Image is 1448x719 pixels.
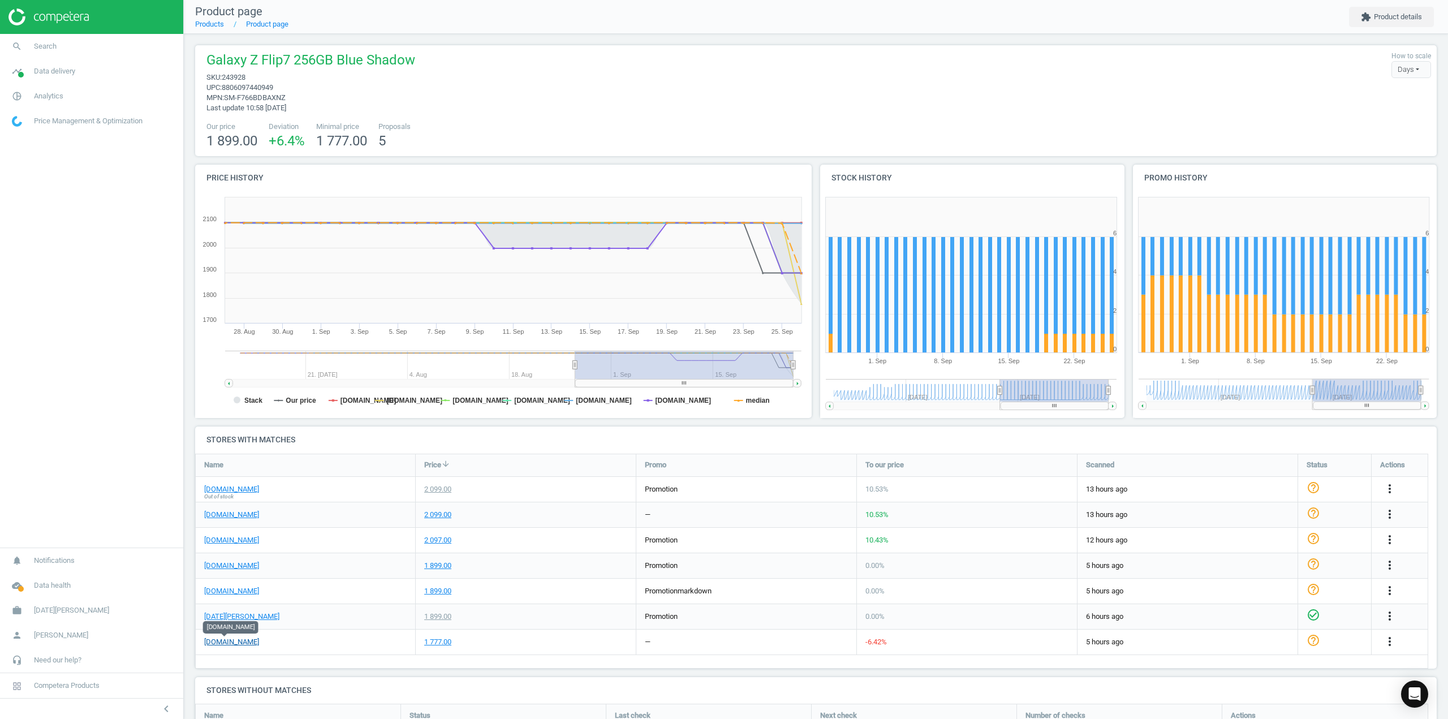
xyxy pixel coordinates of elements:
span: Search [34,41,57,51]
i: cloud_done [6,575,28,596]
span: Analytics [34,91,63,101]
button: more_vert [1383,609,1397,624]
i: work [6,600,28,621]
span: [PERSON_NAME] [34,630,88,640]
text: 6 [1425,230,1429,236]
span: Minimal price [316,122,367,132]
span: promotion [645,485,678,493]
h4: Stores with matches [195,427,1437,453]
text: 2100 [203,216,217,222]
text: 6 [1113,230,1117,236]
span: 6 hours ago [1086,612,1289,622]
text: 0 [1425,346,1429,352]
i: help_outline [1307,634,1320,647]
img: wGWNvw8QSZomAAAAABJRU5ErkJggg== [12,116,22,127]
i: help_outline [1307,481,1320,494]
i: headset_mic [6,649,28,671]
tspan: 11. Sep [503,328,524,335]
tspan: Stack [244,397,262,404]
i: extension [1361,12,1371,22]
span: Data health [34,580,71,591]
i: help_outline [1307,557,1320,571]
img: ajHJNr6hYgQAAAAASUVORK5CYII= [8,8,89,25]
i: notifications [6,550,28,571]
div: 2 099.00 [424,510,451,520]
tspan: [DOMAIN_NAME] [514,397,570,404]
span: Galaxy Z Flip7 256GB Blue Shadow [206,51,415,72]
span: Scanned [1086,460,1114,470]
tspan: 15. Sep [1311,358,1332,364]
text: 2000 [203,241,217,248]
tspan: Our price [286,397,316,404]
text: 1800 [203,291,217,298]
text: 2 [1113,307,1117,314]
tspan: 15. Sep [998,358,1019,364]
i: help_outline [1307,583,1320,596]
span: 5 hours ago [1086,561,1289,571]
div: 2 099.00 [424,484,451,494]
h4: Promo history [1133,165,1437,191]
a: [DATE][PERSON_NAME] [204,612,279,622]
div: Open Intercom Messenger [1401,681,1428,708]
button: more_vert [1383,584,1397,599]
div: Days [1391,61,1431,78]
button: more_vert [1383,558,1397,573]
div: — [645,637,650,647]
span: 10.53 % [865,510,889,519]
span: 0.00 % [865,612,885,621]
text: 0 [1113,346,1117,352]
div: 1 899.00 [424,612,451,622]
span: sku : [206,73,222,81]
tspan: 21. Sep [695,328,716,335]
tspan: 5. Sep [389,328,407,335]
span: To our price [865,460,904,470]
tspan: 9. Sep [466,328,484,335]
span: +6.4 % [269,133,305,149]
span: Status [1307,460,1328,470]
i: timeline [6,61,28,82]
span: Out of stock [204,493,234,501]
tspan: 19. Sep [656,328,678,335]
tspan: median [746,397,770,404]
i: chevron_left [160,702,173,716]
a: [DOMAIN_NAME] [204,561,259,571]
span: Price [424,460,441,470]
div: — [645,510,650,520]
button: extensionProduct details [1349,7,1434,27]
div: 1 899.00 [424,586,451,596]
span: Proposals [378,122,411,132]
div: 2 097.00 [424,535,451,545]
label: How to scale [1391,51,1431,61]
tspan: 30. Aug [272,328,293,335]
tspan: 3. Sep [351,328,369,335]
tspan: 7. Sep [428,328,446,335]
span: 12 hours ago [1086,535,1289,545]
button: more_vert [1383,533,1397,548]
span: Data delivery [34,66,75,76]
i: more_vert [1383,584,1397,597]
tspan: 23. Sep [733,328,755,335]
i: more_vert [1383,507,1397,521]
span: 10.43 % [865,536,889,544]
span: 13 hours ago [1086,484,1289,494]
div: [DOMAIN_NAME] [203,621,258,634]
button: more_vert [1383,507,1397,522]
tspan: 22. Sep [1376,358,1398,364]
span: 10.53 % [865,485,889,493]
text: 4 [1113,268,1117,275]
span: [DATE][PERSON_NAME] [34,605,109,615]
span: 0.00 % [865,587,885,595]
span: promotion [645,561,678,570]
span: Last update 10:58 [DATE] [206,104,286,112]
span: promotion [645,587,678,595]
text: 1900 [203,266,217,273]
span: 243928 [222,73,245,81]
span: promotion [645,612,678,621]
div: 1 777.00 [424,637,451,647]
span: 5 [378,133,386,149]
span: Need our help? [34,655,81,665]
tspan: 25. Sep [772,328,793,335]
a: [DOMAIN_NAME] [204,637,259,647]
text: 2 [1425,307,1429,314]
span: markdown [678,587,712,595]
